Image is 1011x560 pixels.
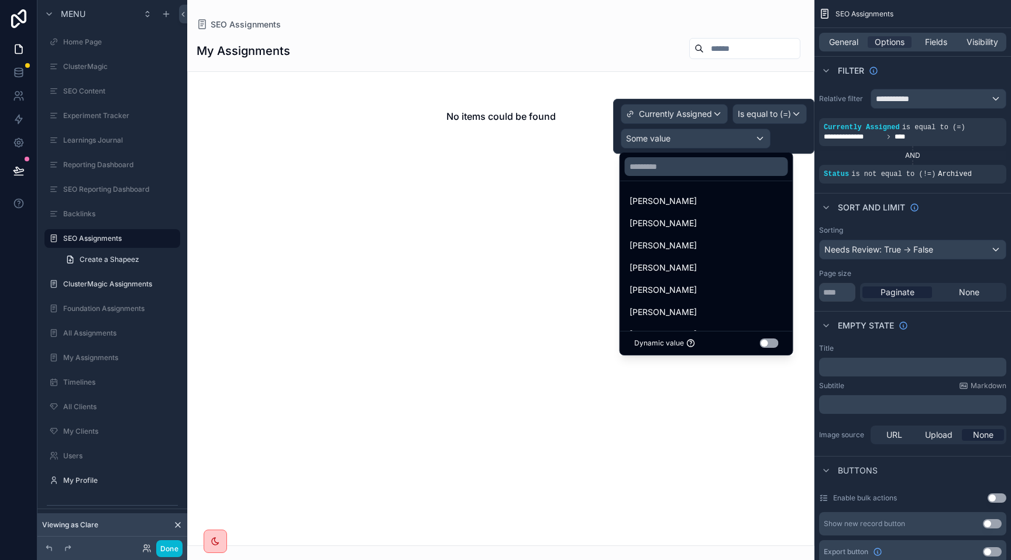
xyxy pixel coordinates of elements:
[875,36,905,48] span: Options
[44,180,180,199] a: SEO Reporting Dashboard
[63,427,178,436] label: My Clients
[973,429,993,441] span: None
[835,9,893,19] span: SEO Assignments
[63,160,178,170] label: Reporting Dashboard
[819,226,843,235] label: Sorting
[63,62,178,71] label: ClusterMagic
[42,520,98,530] span: Viewing as Clare
[902,123,965,132] span: is equal to (=)
[44,82,180,101] a: SEO Content
[44,299,180,318] a: Foundation Assignments
[44,106,180,125] a: Experiment Tracker
[967,36,998,48] span: Visibility
[838,465,878,476] span: Buttons
[838,202,905,213] span: Sort And Limit
[63,329,178,338] label: All Assignments
[630,327,697,341] span: [PERSON_NAME]
[819,344,834,353] label: Title
[819,151,1006,160] div: AND
[829,36,858,48] span: General
[44,275,180,293] a: ClusterMagic Assignments
[820,240,1006,259] div: Needs Review: True -> False
[881,286,914,298] span: Paginate
[63,87,178,96] label: SEO Content
[630,305,697,319] span: [PERSON_NAME]
[63,378,178,387] label: Timelines
[819,358,1006,376] div: scrollable content
[44,447,180,465] a: Users
[63,476,178,485] label: My Profile
[44,471,180,490] a: My Profile
[44,229,180,248] a: SEO Assignments
[819,269,851,278] label: Page size
[63,451,178,461] label: Users
[925,36,947,48] span: Fields
[634,338,684,348] span: Dynamic value
[819,430,866,440] label: Image source
[959,381,1006,390] a: Markdown
[819,395,1006,414] div: scrollable content
[44,397,180,416] a: All Clients
[44,33,180,51] a: Home Page
[80,255,139,264] span: Create a Shapeez
[833,493,897,503] label: Enable bulk actions
[971,381,1006,390] span: Markdown
[938,170,972,178] span: Archived
[44,131,180,150] a: Learnings Journal
[886,429,902,441] span: URL
[824,123,900,132] span: Currently Assigned
[824,519,905,528] div: Show new record button
[819,240,1006,260] button: Needs Review: True -> False
[63,185,178,194] label: SEO Reporting Dashboard
[63,304,178,313] label: Foundation Assignments
[44,348,180,367] a: My Assignments
[838,320,894,331] span: Empty state
[156,540,183,557] button: Done
[59,250,180,269] a: Create a Shapeez
[824,170,849,178] span: Status
[44,57,180,76] a: ClusterMagic
[838,65,864,77] span: Filter
[630,283,697,297] span: [PERSON_NAME]
[630,194,697,208] span: [PERSON_NAME]
[44,422,180,441] a: My Clients
[630,238,697,253] span: [PERSON_NAME]
[44,155,180,174] a: Reporting Dashboard
[630,216,697,230] span: [PERSON_NAME]
[630,261,697,275] span: [PERSON_NAME]
[819,381,844,390] label: Subtitle
[63,402,178,412] label: All Clients
[63,209,178,219] label: Backlinks
[63,234,173,243] label: SEO Assignments
[61,8,85,20] span: Menu
[851,170,936,178] span: is not equal to (!=)
[819,94,866,103] label: Relative filter
[959,286,979,298] span: None
[44,373,180,392] a: Timelines
[44,324,180,343] a: All Assignments
[63,353,178,362] label: My Assignments
[925,429,952,441] span: Upload
[63,111,178,120] label: Experiment Tracker
[63,136,178,145] label: Learnings Journal
[63,37,178,47] label: Home Page
[63,279,178,289] label: ClusterMagic Assignments
[44,205,180,223] a: Backlinks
